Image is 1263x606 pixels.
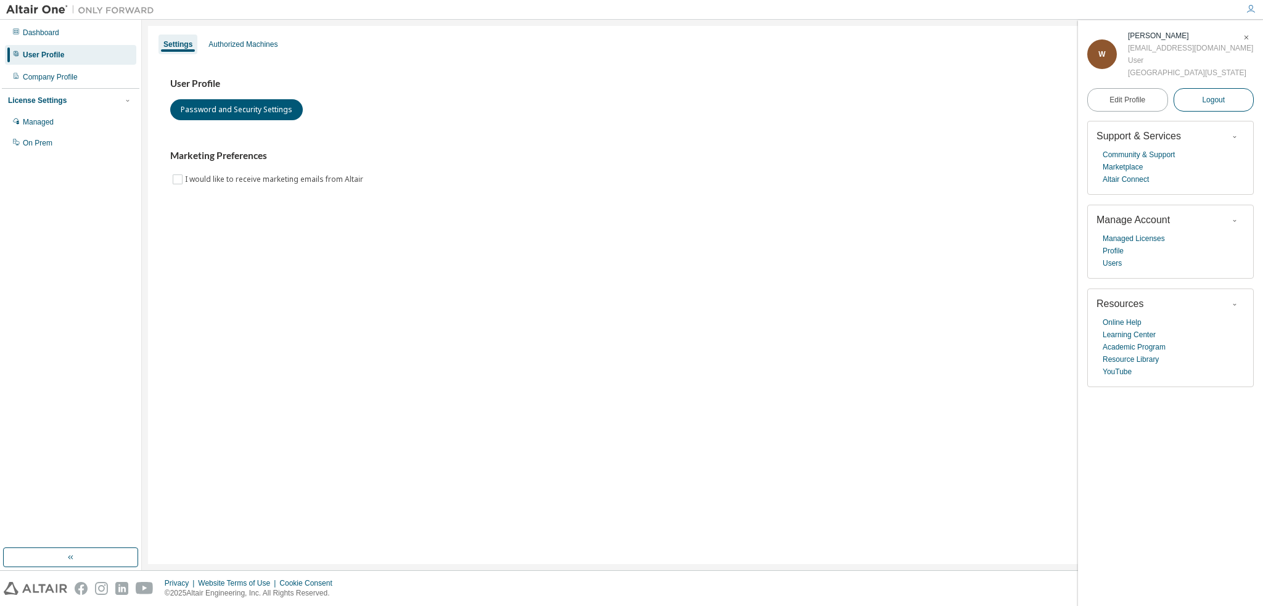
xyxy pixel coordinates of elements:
a: Academic Program [1103,341,1166,353]
p: © 2025 Altair Engineering, Inc. All Rights Reserved. [165,588,340,599]
a: Online Help [1103,316,1142,329]
a: Edit Profile [1087,88,1168,112]
div: User [1128,54,1253,67]
a: Profile [1103,245,1124,257]
span: Edit Profile [1109,95,1145,105]
div: Wei Yau Tee [1128,30,1253,42]
h3: Marketing Preferences [170,150,1235,162]
button: Logout [1174,88,1254,112]
span: Support & Services [1096,131,1181,141]
img: instagram.svg [95,582,108,595]
div: [EMAIL_ADDRESS][DOMAIN_NAME] [1128,42,1253,54]
span: Manage Account [1096,215,1170,225]
div: Managed [23,117,54,127]
img: linkedin.svg [115,582,128,595]
div: Company Profile [23,72,78,82]
a: Resource Library [1103,353,1159,366]
img: altair_logo.svg [4,582,67,595]
div: Dashboard [23,28,59,38]
div: Website Terms of Use [198,578,279,588]
a: Learning Center [1103,329,1156,341]
div: Cookie Consent [279,578,339,588]
div: Privacy [165,578,198,588]
div: [GEOGRAPHIC_DATA][US_STATE] [1128,67,1253,79]
img: facebook.svg [75,582,88,595]
a: Altair Connect [1103,173,1149,186]
div: Settings [163,39,192,49]
img: Altair One [6,4,160,16]
a: YouTube [1103,366,1132,378]
img: youtube.svg [136,582,154,595]
div: On Prem [23,138,52,148]
label: I would like to receive marketing emails from Altair [185,172,366,187]
a: Users [1103,257,1122,269]
a: Marketplace [1103,161,1143,173]
h3: User Profile [170,78,1235,90]
div: Authorized Machines [208,39,278,49]
div: License Settings [8,96,67,105]
span: Logout [1202,94,1225,106]
div: User Profile [23,50,64,60]
a: Community & Support [1103,149,1175,161]
a: Managed Licenses [1103,232,1165,245]
span: Resources [1096,298,1143,309]
button: Password and Security Settings [170,99,303,120]
span: W [1098,50,1105,59]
